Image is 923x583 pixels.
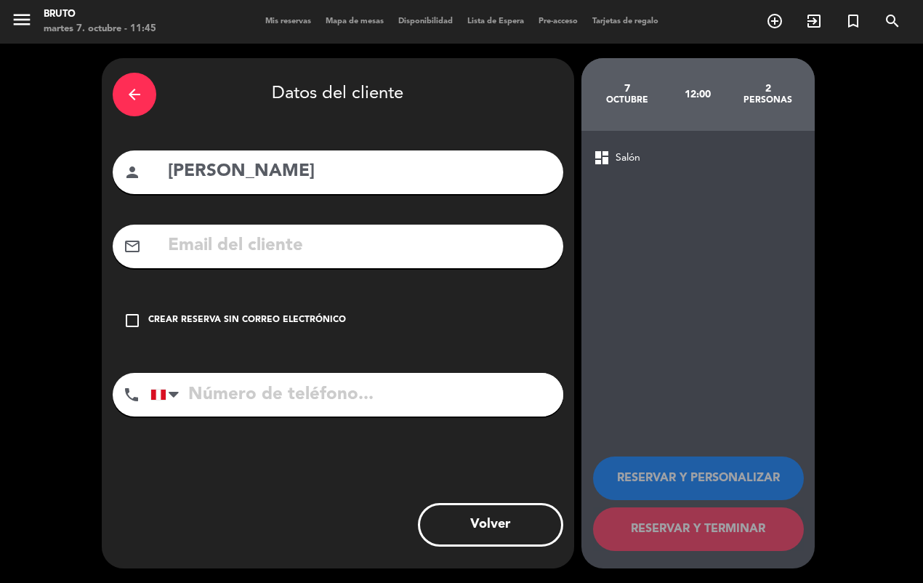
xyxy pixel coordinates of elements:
div: octubre [592,95,663,106]
i: person [124,164,141,181]
div: Crear reserva sin correo electrónico [148,313,346,328]
div: Peru (Perú): +51 [151,374,185,416]
i: check_box_outline_blank [124,312,141,329]
i: mail_outline [124,238,141,255]
span: dashboard [593,149,610,166]
span: Salón [616,150,640,166]
span: Lista de Espera [460,17,531,25]
span: Mis reservas [258,17,318,25]
i: menu [11,9,33,31]
i: turned_in_not [845,12,862,30]
span: Mapa de mesas [318,17,391,25]
div: 2 [733,83,803,95]
div: 7 [592,83,663,95]
button: Volver [418,503,563,547]
i: phone [123,386,140,403]
div: martes 7. octubre - 11:45 [44,22,156,36]
i: exit_to_app [805,12,823,30]
button: RESERVAR Y TERMINAR [593,507,804,551]
div: 12:00 [662,69,733,120]
button: RESERVAR Y PERSONALIZAR [593,457,804,500]
div: Bruto [44,7,156,22]
i: arrow_back [126,86,143,103]
span: Pre-acceso [531,17,585,25]
div: personas [733,95,803,106]
button: menu [11,9,33,36]
i: add_circle_outline [766,12,783,30]
input: Nombre del cliente [166,157,552,187]
div: Datos del cliente [113,69,563,120]
span: Disponibilidad [391,17,460,25]
span: Tarjetas de regalo [585,17,666,25]
input: Email del cliente [166,231,552,261]
input: Número de teléfono... [150,373,563,417]
i: search [884,12,901,30]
